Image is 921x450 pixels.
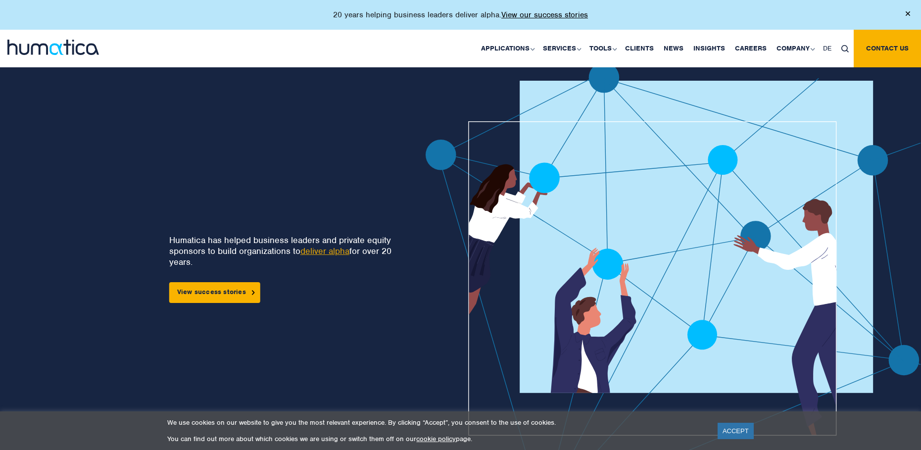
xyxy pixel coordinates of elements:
a: View our success stories [501,10,588,20]
p: 20 years helping business leaders deliver alpha. [333,10,588,20]
a: ACCEPT [718,423,754,439]
a: cookie policy [416,435,456,443]
img: arrowicon [252,290,255,295]
span: DE [823,44,831,52]
a: Tools [584,30,620,67]
a: DE [818,30,836,67]
a: Applications [476,30,538,67]
a: Careers [730,30,772,67]
a: Services [538,30,584,67]
a: Insights [688,30,730,67]
p: You can find out more about which cookies we are using or switch them off on our page. [167,435,705,443]
a: View success stories [169,282,260,303]
a: Contact us [854,30,921,67]
img: search_icon [841,45,849,52]
a: deliver alpha [300,246,349,256]
a: Company [772,30,818,67]
a: News [659,30,688,67]
a: Clients [620,30,659,67]
p: Humatica has helped business leaders and private equity sponsors to build organizations to for ov... [169,235,393,267]
img: logo [7,40,99,55]
p: We use cookies on our website to give you the most relevant experience. By clicking “Accept”, you... [167,418,705,427]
